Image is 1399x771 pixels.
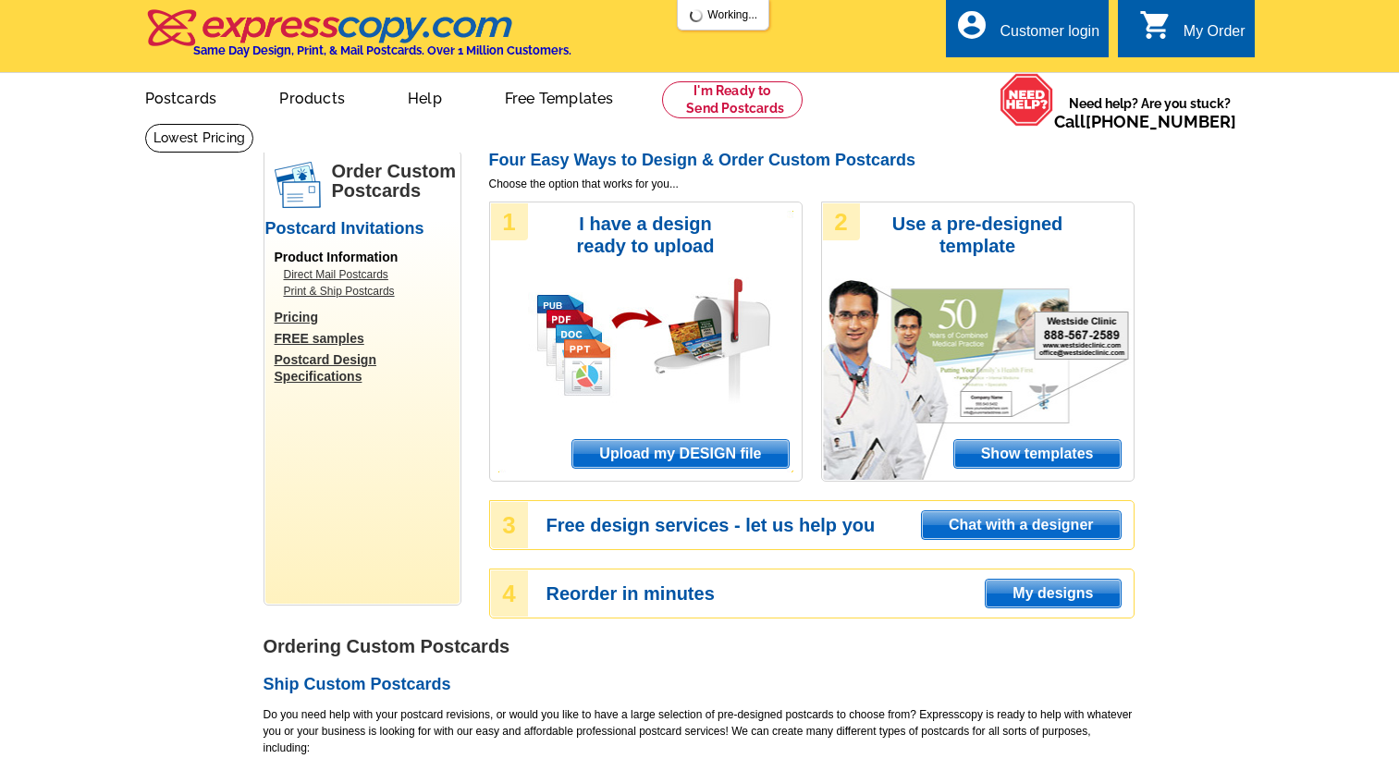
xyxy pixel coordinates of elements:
[265,219,460,239] h2: Postcard Invitations
[264,636,510,656] strong: Ordering Custom Postcards
[1054,112,1236,131] span: Call
[985,579,1121,608] a: My designs
[275,351,460,385] a: Postcard Design Specifications
[1139,20,1246,43] a: shopping_cart My Order
[491,203,528,240] div: 1
[284,283,450,300] a: Print & Ship Postcards
[491,570,528,617] div: 4
[489,151,1135,171] h2: Four Easy Ways to Design & Order Custom Postcards
[954,440,1121,468] span: Show templates
[275,250,399,264] span: Product Information
[823,203,860,240] div: 2
[546,517,1133,533] h3: Free design services - let us help you
[955,8,988,42] i: account_circle
[921,510,1121,540] a: Chat with a designer
[1000,23,1099,49] div: Customer login
[489,176,1135,192] span: Choose the option that works for you...
[1054,94,1246,131] span: Need help? Are you stuck?
[491,502,528,548] div: 3
[264,675,1135,695] h2: Ship Custom Postcards
[284,266,450,283] a: Direct Mail Postcards
[275,330,460,347] a: FREE samples
[1086,112,1236,131] a: [PHONE_NUMBER]
[986,580,1120,607] span: My designs
[955,20,1099,43] a: account_circle Customer login
[275,162,321,208] img: postcards.png
[883,213,1073,257] h3: Use a pre-designed template
[551,213,741,257] h3: I have a design ready to upload
[1184,23,1246,49] div: My Order
[689,8,704,23] img: loading...
[193,43,571,57] h4: Same Day Design, Print, & Mail Postcards. Over 1 Million Customers.
[953,439,1122,469] a: Show templates
[572,440,788,468] span: Upload my DESIGN file
[922,511,1120,539] span: Chat with a designer
[250,75,374,118] a: Products
[145,22,571,57] a: Same Day Design, Print, & Mail Postcards. Over 1 Million Customers.
[475,75,644,118] a: Free Templates
[1000,73,1054,127] img: help
[1139,8,1172,42] i: shopping_cart
[332,162,460,201] h1: Order Custom Postcards
[264,706,1135,756] p: Do you need help with your postcard revisions, or would you like to have a large selection of pre...
[378,75,472,118] a: Help
[116,75,247,118] a: Postcards
[275,309,460,325] a: Pricing
[571,439,789,469] a: Upload my DESIGN file
[546,585,1133,602] h3: Reorder in minutes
